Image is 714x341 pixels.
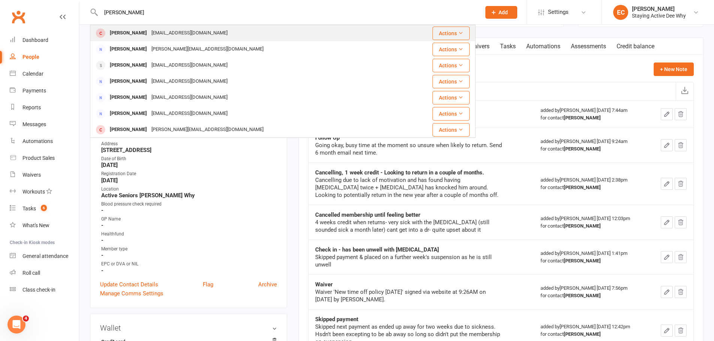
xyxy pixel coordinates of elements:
strong: - [101,222,277,229]
a: Reports [10,99,79,116]
div: Healthfund [101,231,277,238]
div: Workouts [22,189,45,195]
a: Payments [10,82,79,99]
strong: [PERSON_NAME] [564,223,601,229]
div: Going okay, busy time at the moment so unsure when likely to return. Send 6 month email next time. [315,141,503,156]
input: Search... [99,7,476,18]
strong: Check in - has been unwell with [MEDICAL_DATA] [315,246,439,253]
div: [EMAIL_ADDRESS][DOMAIN_NAME] [149,92,230,103]
div: EPC or DVA or NIL [101,261,277,268]
button: + New Note [654,63,694,76]
strong: Waiver [315,281,333,288]
a: Messages [10,116,79,133]
strong: - [101,207,277,214]
div: [PERSON_NAME] [632,6,686,12]
a: Waivers [10,167,79,183]
a: People [10,49,79,66]
div: for contact [540,145,642,153]
a: Tasks [495,38,521,55]
div: Cancelling due to lack of motivation and has found having [MEDICAL_DATA] twice + [MEDICAL_DATA] h... [315,176,503,199]
button: Actions [433,27,470,40]
a: Flag [203,280,213,289]
div: [PERSON_NAME] [108,108,149,119]
div: Product Sales [22,155,55,161]
strong: - [101,252,277,259]
div: Staying Active Dee Why [632,12,686,19]
button: Actions [433,107,470,121]
a: Product Sales [10,150,79,167]
div: for contact [540,292,642,299]
div: for contact [540,114,642,122]
strong: [PERSON_NAME] [564,331,601,337]
div: Automations [22,138,53,144]
div: added by [PERSON_NAME] [DATE] 9:24am [540,138,642,153]
div: added by [PERSON_NAME] [DATE] 12:42pm [540,323,642,338]
a: Dashboard [10,32,79,49]
strong: [PERSON_NAME] [564,293,601,298]
div: for contact [540,184,642,191]
div: [EMAIL_ADDRESS][DOMAIN_NAME] [149,108,230,119]
div: [EMAIL_ADDRESS][DOMAIN_NAME] [149,76,230,87]
div: for contact [540,257,642,265]
button: Add [485,6,517,19]
div: Dashboard [22,37,48,43]
div: Class check-in [22,287,55,293]
a: Roll call [10,265,79,281]
div: Waiver 'New time off policy [DATE]' signed via website at 9:26AM on [DATE] by [PERSON_NAME]. [315,288,503,303]
div: [PERSON_NAME][EMAIL_ADDRESS][DOMAIN_NAME] [149,124,266,135]
a: Workouts [10,183,79,200]
a: Credit balance [611,38,660,55]
a: Calendar [10,66,79,82]
button: Actions [433,123,470,137]
a: Class kiosk mode [10,281,79,298]
strong: [DATE] [101,177,277,184]
div: Reports [22,104,41,110]
div: [PERSON_NAME] [108,92,149,103]
a: Assessments [566,38,611,55]
strong: [PERSON_NAME] [564,115,601,121]
div: added by [PERSON_NAME] [DATE] 7:56pm [540,284,642,299]
div: [PERSON_NAME] [108,60,149,71]
strong: - [101,237,277,244]
a: What's New [10,217,79,234]
div: Registration Date [101,170,277,177]
div: Waivers [22,172,41,178]
strong: [DATE] [101,162,277,168]
div: EC [613,5,628,20]
div: 4 weeks credit when returns- very sick with the [MEDICAL_DATA] (still sounded sick a month later)... [315,219,503,234]
div: Blood pressure check required [101,201,277,208]
button: Actions [433,75,470,88]
button: Actions [433,91,470,104]
div: [PERSON_NAME][EMAIL_ADDRESS][DOMAIN_NAME] [149,44,266,55]
div: [PERSON_NAME] [108,28,149,39]
div: added by [PERSON_NAME] [DATE] 2:38pm [540,176,642,191]
button: Actions [433,43,470,56]
strong: Cancelling, 1 week credit - Looking to return in a couple of months. [315,169,484,176]
div: for contact [540,222,642,230]
a: Tasks 6 [10,200,79,217]
a: Update Contact Details [100,280,158,289]
a: Waivers [463,38,495,55]
div: Payments [22,88,46,94]
span: 6 [41,205,47,211]
div: Date of Birth [101,155,277,162]
div: for contact [540,331,642,338]
button: Actions [433,59,470,72]
strong: Follow Up [315,134,340,141]
strong: [PERSON_NAME] [564,146,601,152]
a: Automations [10,133,79,150]
div: Address [101,140,277,147]
div: [PERSON_NAME] [108,76,149,87]
div: Member type [101,246,277,253]
div: added by [PERSON_NAME] [DATE] 7:44am [540,107,642,122]
a: General attendance kiosk mode [10,248,79,265]
strong: [STREET_ADDRESS] [101,147,277,153]
div: GP Name [101,216,277,223]
h3: Wallet [100,324,277,332]
div: [EMAIL_ADDRESS][DOMAIN_NAME] [149,60,230,71]
div: General attendance [22,253,68,259]
div: Roll call [22,270,40,276]
a: Archive [258,280,277,289]
strong: [PERSON_NAME] [564,258,601,264]
input: Search notes [308,82,676,100]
